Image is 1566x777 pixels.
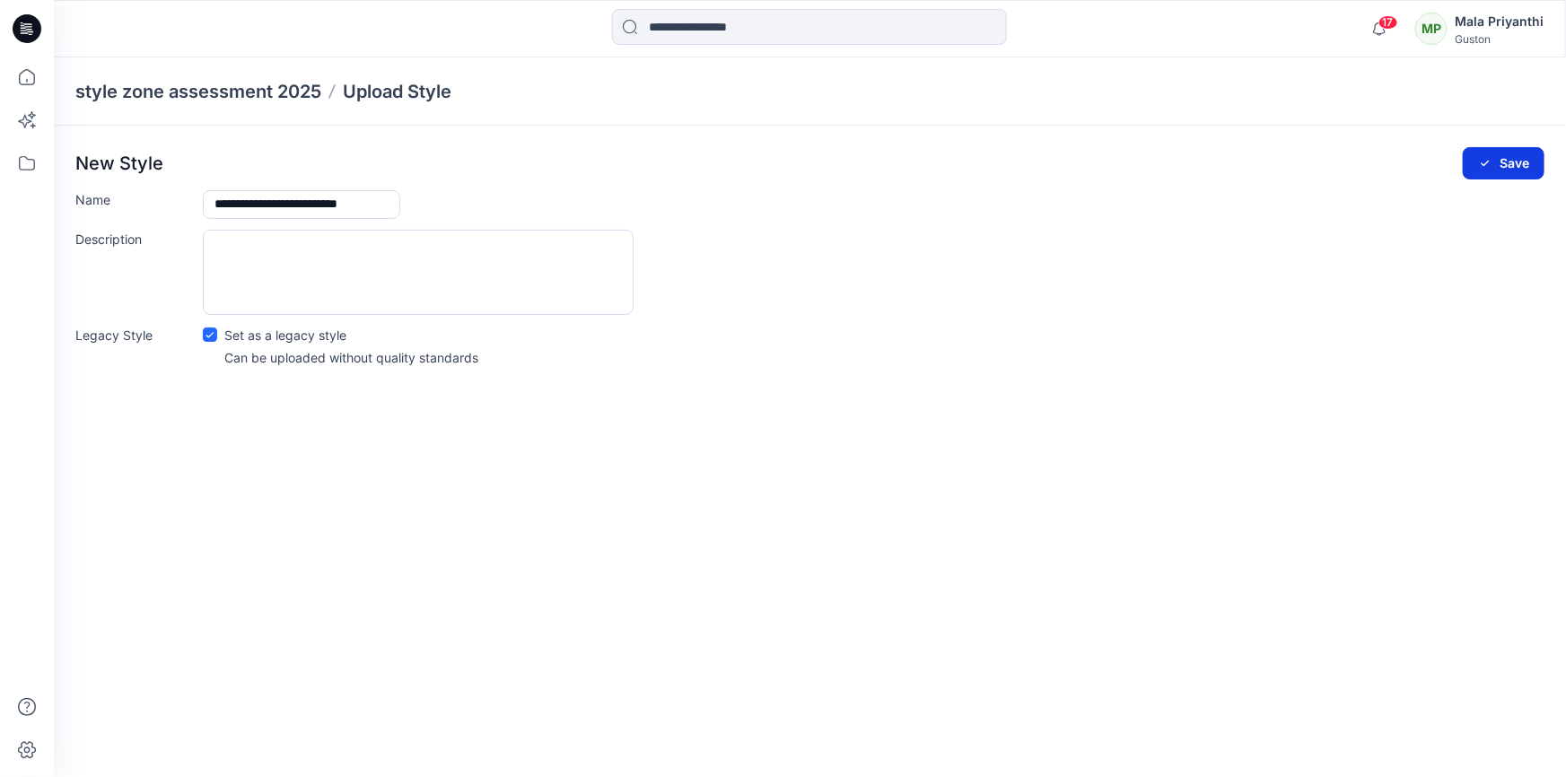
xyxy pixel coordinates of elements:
[1455,11,1544,32] div: Mala Priyanthi
[343,79,451,104] p: Upload Style
[224,348,478,367] p: Can be uploaded without quality standards
[1415,13,1448,45] div: MP
[1455,32,1544,46] div: Guston
[75,326,192,345] label: Legacy Style
[1463,147,1544,179] button: Save
[75,153,163,174] p: New Style
[1378,15,1398,30] span: 17
[75,190,192,209] label: Name
[75,79,321,104] a: style zone assessment 2025
[75,230,192,249] label: Description
[224,326,346,345] p: Set as a legacy style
